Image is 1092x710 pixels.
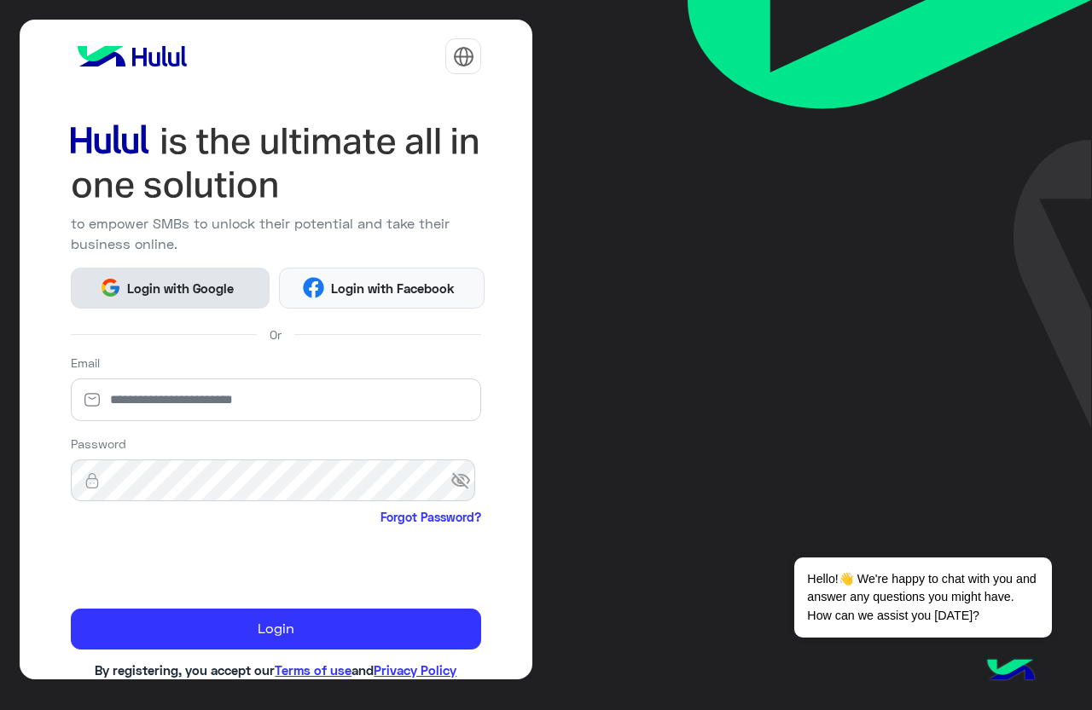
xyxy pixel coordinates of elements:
[71,213,482,255] p: to empower SMBs to unlock their potential and take their business online.
[71,119,482,207] img: hululLoginTitle_EN.svg
[351,662,374,678] span: and
[71,391,113,408] img: email
[303,277,324,298] img: Facebook
[380,508,481,526] a: Forgot Password?
[270,326,282,343] span: Or
[374,662,456,678] a: Privacy Policy
[71,472,113,489] img: lock
[100,277,121,298] img: Google
[95,662,275,678] span: By registering, you accept our
[71,529,330,596] iframe: reCAPTCHA
[121,279,241,298] span: Login with Google
[324,279,461,298] span: Login with Facebook
[450,465,481,496] span: visibility_off
[71,435,126,453] label: Password
[275,662,351,678] a: Terms of use
[71,609,482,649] button: Login
[794,557,1051,638] span: Hello!👋 We're happy to chat with you and answer any questions you might have. How can we assist y...
[279,268,485,309] button: Login with Facebook
[981,642,1041,701] img: hulul-logo.png
[71,354,100,372] label: Email
[71,268,270,309] button: Login with Google
[71,39,194,73] img: logo
[453,46,474,67] img: tab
